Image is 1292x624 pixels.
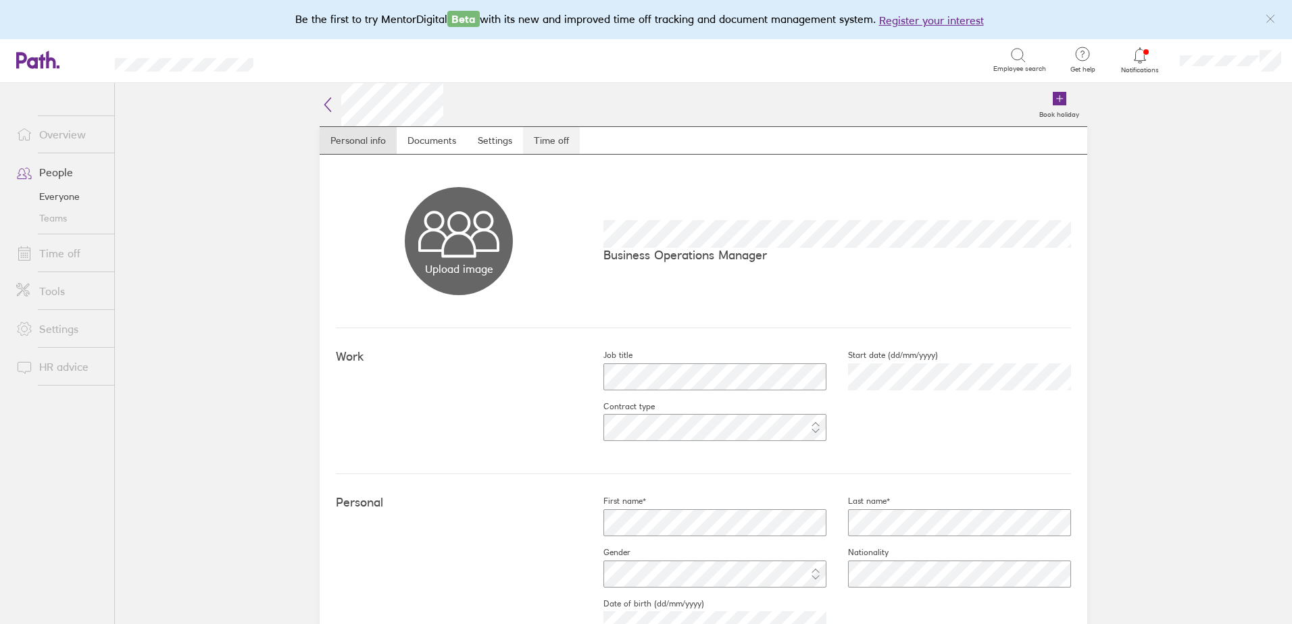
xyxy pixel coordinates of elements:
h4: Work [336,350,582,364]
a: Overview [5,121,114,148]
a: Time off [523,127,580,154]
label: First name* [582,496,646,506]
a: Settings [467,127,523,154]
a: People [5,159,114,186]
a: Settings [5,315,114,342]
label: Date of birth (dd/mm/yyyy) [582,598,704,609]
a: Tools [5,278,114,305]
a: Time off [5,240,114,267]
span: Get help [1061,66,1105,74]
h4: Personal [336,496,582,510]
label: Contract type [582,401,655,412]
label: Gender [582,547,630,558]
button: Register your interest [879,12,984,28]
div: Search [290,53,324,66]
span: Beta [447,11,480,27]
span: Notifications [1118,66,1162,74]
label: Book holiday [1031,107,1087,119]
p: Business Operations Manager [603,248,1071,262]
a: HR advice [5,353,114,380]
a: Notifications [1118,46,1162,74]
label: Nationality [826,547,889,558]
a: Teams [5,207,114,229]
label: Start date (dd/mm/yyyy) [826,350,938,361]
label: Last name* [826,496,890,506]
label: Job title [582,350,632,361]
a: Documents [397,127,467,154]
a: Everyone [5,186,114,207]
a: Book holiday [1031,83,1087,126]
a: Personal info [320,127,397,154]
span: Employee search [993,65,1046,73]
div: Be the first to try MentorDigital with its new and improved time off tracking and document manage... [295,11,997,28]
